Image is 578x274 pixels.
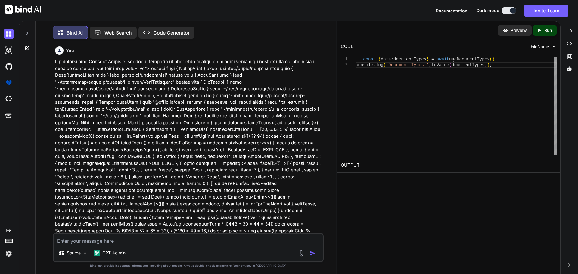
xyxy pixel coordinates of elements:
[82,251,88,256] img: Pick Models
[484,63,487,67] span: )
[4,45,14,55] img: darkAi-studio
[503,28,508,33] img: preview
[341,43,353,50] div: CODE
[544,27,552,33] p: Run
[431,57,434,62] span: =
[4,78,14,88] img: premium
[373,63,375,67] span: .
[153,29,190,36] p: Code Generator
[363,57,376,62] span: const
[337,158,560,172] h2: OUTPUT
[487,63,489,67] span: )
[94,250,100,256] img: GPT-4o mini
[511,27,527,33] p: Preview
[492,57,494,62] span: )
[102,250,128,256] p: GPT-4o min..
[341,62,348,68] div: 2
[66,48,74,54] h6: You
[431,63,449,67] span: toValue
[356,63,373,67] span: console
[309,250,315,256] img: icon
[437,57,449,62] span: await
[426,57,429,62] span: }
[449,63,452,67] span: (
[524,5,568,17] button: Invite Team
[386,63,429,67] span: 'Document Types:'
[477,8,499,14] span: Dark mode
[495,57,497,62] span: ;
[4,94,14,104] img: cloudideIcon
[341,57,348,62] div: 1
[376,63,383,67] span: log
[531,44,549,50] span: FileName
[489,63,492,67] span: ;
[4,248,14,259] img: settings
[393,57,426,62] span: documentTypes
[298,250,305,257] img: attachment
[452,63,484,67] span: documentTypes
[552,44,557,49] img: chevron down
[53,263,324,268] p: Bind can provide inaccurate information, including about people. Always double-check its answers....
[436,8,468,13] span: Documentation
[489,57,492,62] span: (
[449,57,489,62] span: useDocumentTypes
[67,29,83,36] p: Bind AI
[4,61,14,72] img: githubDark
[436,8,468,14] button: Documentation
[429,63,431,67] span: ,
[381,57,391,62] span: data
[378,57,381,62] span: {
[4,29,14,39] img: darkChat
[383,63,386,67] span: (
[5,5,41,14] img: Bind AI
[104,29,132,36] p: Web Search
[391,57,393,62] span: :
[67,250,81,256] p: Source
